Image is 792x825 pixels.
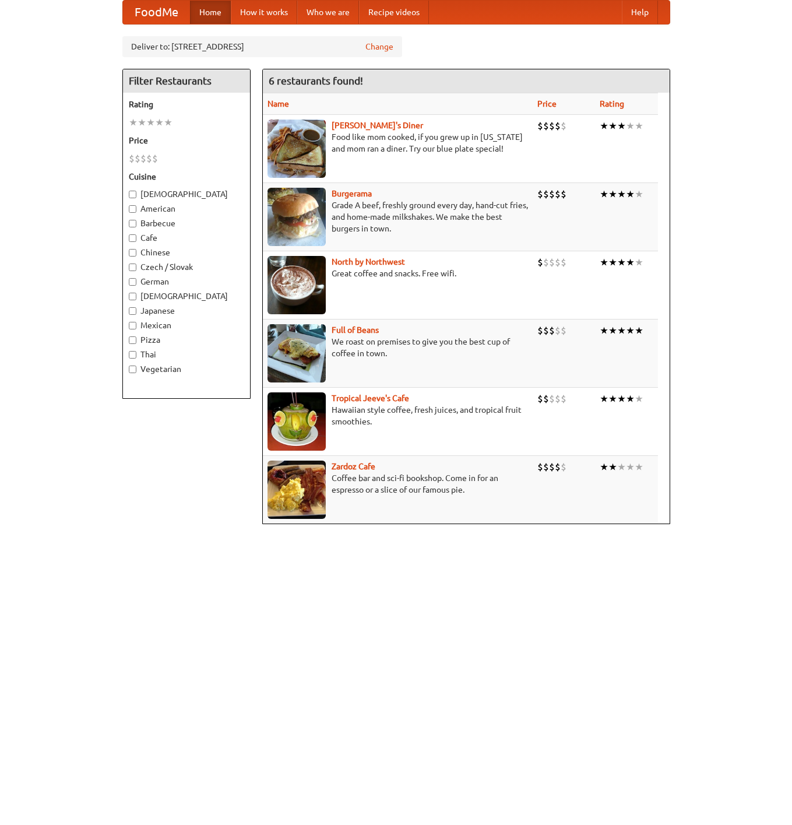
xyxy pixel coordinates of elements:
[617,324,626,337] li: ★
[129,203,244,215] label: American
[129,307,136,315] input: Japanese
[635,120,643,132] li: ★
[129,278,136,286] input: German
[608,120,617,132] li: ★
[267,336,528,359] p: We roast on premises to give you the best cup of coffee in town.
[267,99,289,108] a: Name
[549,461,555,473] li: $
[555,256,561,269] li: $
[164,116,173,129] li: ★
[608,188,617,201] li: ★
[129,232,244,244] label: Cafe
[123,1,190,24] a: FoodMe
[543,188,549,201] li: $
[626,120,635,132] li: ★
[129,305,244,317] label: Japanese
[129,351,136,359] input: Thai
[332,325,379,335] a: Full of Beans
[635,461,643,473] li: ★
[600,99,624,108] a: Rating
[155,116,164,129] li: ★
[267,188,326,246] img: burgerama.jpg
[561,324,566,337] li: $
[617,256,626,269] li: ★
[129,366,136,373] input: Vegetarian
[626,392,635,405] li: ★
[561,120,566,132] li: $
[129,191,136,198] input: [DEMOGRAPHIC_DATA]
[129,320,244,331] label: Mexican
[617,188,626,201] li: ★
[626,188,635,201] li: ★
[537,188,543,201] li: $
[543,392,549,405] li: $
[267,461,326,519] img: zardoz.jpg
[129,247,244,258] label: Chinese
[543,120,549,132] li: $
[129,261,244,273] label: Czech / Slovak
[561,188,566,201] li: $
[332,394,409,403] a: Tropical Jeeve's Cafe
[600,392,608,405] li: ★
[267,256,326,314] img: north.jpg
[129,171,244,182] h5: Cuisine
[537,392,543,405] li: $
[129,135,244,146] h5: Price
[267,131,528,155] p: Food like mom cooked, if you grew up in [US_STATE] and mom ran a diner. Try our blue plate special!
[537,99,557,108] a: Price
[332,462,375,471] a: Zardoz Cafe
[608,256,617,269] li: ★
[555,120,561,132] li: $
[267,199,528,234] p: Grade A beef, freshly ground every day, hand-cut fries, and home-made milkshakes. We make the bes...
[129,334,244,346] label: Pizza
[600,461,608,473] li: ★
[635,392,643,405] li: ★
[555,392,561,405] li: $
[635,256,643,269] li: ★
[549,256,555,269] li: $
[297,1,359,24] a: Who we are
[267,404,528,427] p: Hawaiian style coffee, fresh juices, and tropical fruit smoothies.
[626,324,635,337] li: ★
[129,363,244,375] label: Vegetarian
[129,188,244,200] label: [DEMOGRAPHIC_DATA]
[635,188,643,201] li: ★
[129,217,244,229] label: Barbecue
[123,69,250,93] h4: Filter Restaurants
[190,1,231,24] a: Home
[129,276,244,287] label: German
[146,116,155,129] li: ★
[537,256,543,269] li: $
[269,75,363,86] ng-pluralize: 6 restaurants found!
[129,290,244,302] label: [DEMOGRAPHIC_DATA]
[549,188,555,201] li: $
[608,324,617,337] li: ★
[543,324,549,337] li: $
[537,324,543,337] li: $
[129,116,138,129] li: ★
[129,152,135,165] li: $
[543,256,549,269] li: $
[617,120,626,132] li: ★
[129,322,136,329] input: Mexican
[549,324,555,337] li: $
[332,257,405,266] a: North by Northwest
[152,152,158,165] li: $
[600,120,608,132] li: ★
[555,461,561,473] li: $
[561,256,566,269] li: $
[332,189,372,198] a: Burgerama
[537,461,543,473] li: $
[129,264,136,271] input: Czech / Slovak
[267,268,528,279] p: Great coffee and snacks. Free wifi.
[129,293,136,300] input: [DEMOGRAPHIC_DATA]
[129,220,136,227] input: Barbecue
[332,121,423,130] a: [PERSON_NAME]'s Diner
[135,152,140,165] li: $
[608,392,617,405] li: ★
